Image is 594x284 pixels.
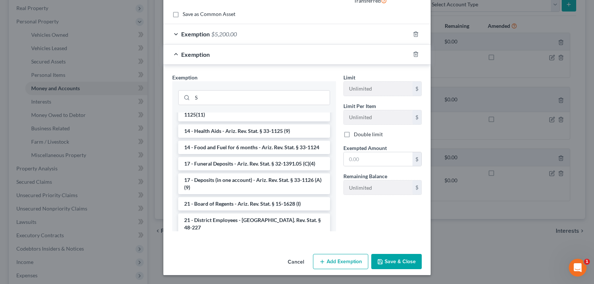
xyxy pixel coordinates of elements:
[344,110,412,124] input: --
[211,30,237,37] span: $5,200.00
[313,254,368,270] button: Add Exemption
[412,82,421,96] div: $
[412,110,421,124] div: $
[172,74,198,81] span: Exemption
[178,124,330,138] li: 14 - Health Aids - Ariz. Rev. Stat. § 33-1125 (9)
[181,30,210,37] span: Exemption
[192,91,330,105] input: Search exemption rules...
[371,254,422,270] button: Save & Close
[343,145,387,151] span: Exempted Amount
[178,173,330,194] li: 17 - Deposits (in one account) - Ariz. Rev. Stat. § 33-1126 (A)(9)
[181,51,210,58] span: Exemption
[178,197,330,210] li: 21 - Board of Regents - Ariz. Rev. Stat. § 15-1628 (I)
[569,259,587,277] iframe: Intercom live chat
[282,255,310,270] button: Cancel
[344,82,412,96] input: --
[354,131,383,138] label: Double limit
[344,180,412,195] input: --
[344,152,412,166] input: 0.00
[343,172,387,180] label: Remaining Balance
[183,10,235,18] label: Save as Common Asset
[178,213,330,234] li: 21 - District Employees - [GEOGRAPHIC_DATA]. Rev. Stat. § 48-227
[343,102,376,110] label: Limit Per Item
[412,180,421,195] div: $
[178,141,330,154] li: 14 - Food and Fuel for 6 months - Ariz. Rev. Stat. § 33-1124
[584,259,590,265] span: 1
[178,157,330,170] li: 17 - Funeral Deposits - Ariz. Rev. Stat. § 32-1391.05 (C)(4)
[343,74,355,81] span: Limit
[412,152,421,166] div: $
